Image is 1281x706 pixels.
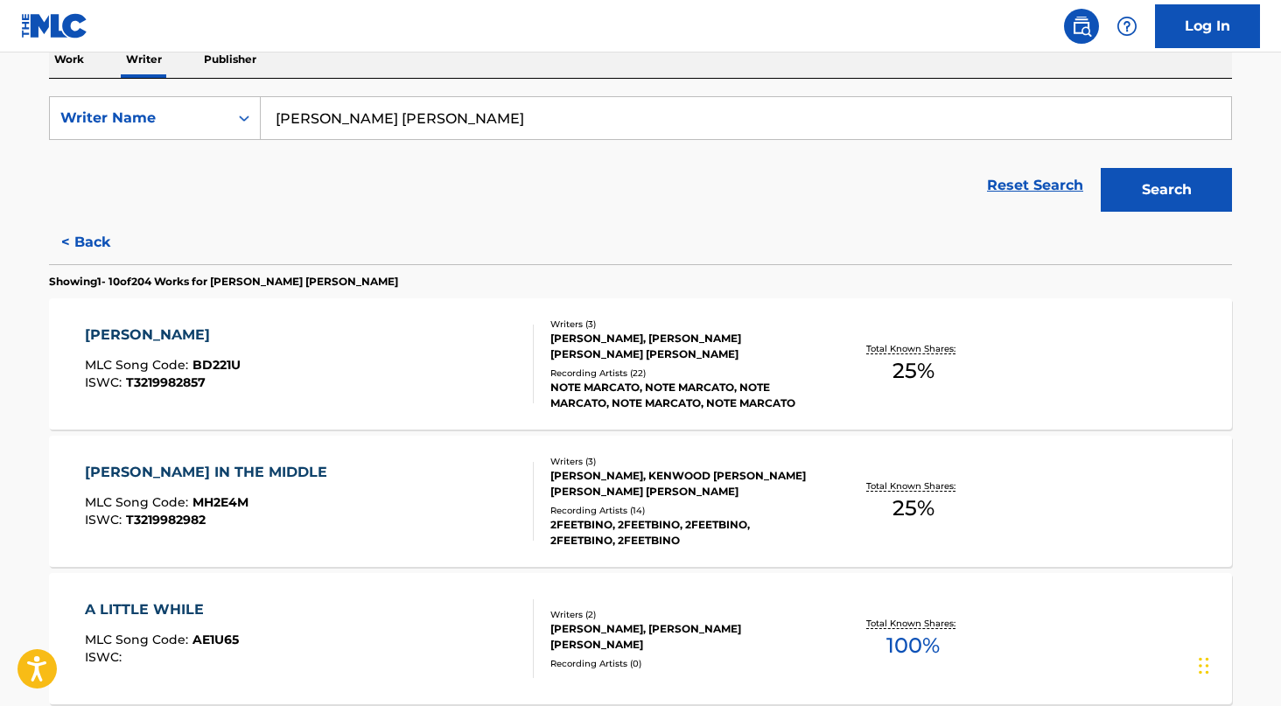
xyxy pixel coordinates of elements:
[192,357,241,373] span: BD221U
[550,468,815,500] div: [PERSON_NAME], KENWOOD [PERSON_NAME] [PERSON_NAME] [PERSON_NAME]
[892,355,934,387] span: 25 %
[49,436,1232,567] a: [PERSON_NAME] IN THE MIDDLEMLC Song Code:MH2E4MISWC:T3219982982Writers (3)[PERSON_NAME], KENWOOD ...
[550,331,815,362] div: [PERSON_NAME], [PERSON_NAME] [PERSON_NAME] [PERSON_NAME]
[1101,168,1232,212] button: Search
[49,274,398,290] p: Showing 1 - 10 of 204 Works for [PERSON_NAME] [PERSON_NAME]
[85,462,336,483] div: [PERSON_NAME] IN THE MIDDLE
[550,608,815,621] div: Writers ( 2 )
[550,621,815,653] div: [PERSON_NAME], [PERSON_NAME] [PERSON_NAME]
[1064,9,1099,44] a: Public Search
[85,357,192,373] span: MLC Song Code :
[550,517,815,549] div: 2FEETBINO, 2FEETBINO, 2FEETBINO, 2FEETBINO, 2FEETBINO
[85,632,192,647] span: MLC Song Code :
[121,41,167,78] p: Writer
[550,318,815,331] div: Writers ( 3 )
[1193,622,1281,706] iframe: Chat Widget
[49,41,89,78] p: Work
[199,41,262,78] p: Publisher
[85,649,126,665] span: ISWC :
[1155,4,1260,48] a: Log In
[126,512,206,528] span: T3219982982
[49,96,1232,220] form: Search Form
[550,380,815,411] div: NOTE MARCATO, NOTE MARCATO, NOTE MARCATO, NOTE MARCATO, NOTE MARCATO
[1199,640,1209,692] div: Drag
[85,374,126,390] span: ISWC :
[60,108,218,129] div: Writer Name
[1071,16,1092,37] img: search
[866,342,960,355] p: Total Known Shares:
[550,504,815,517] div: Recording Artists ( 14 )
[85,599,239,620] div: A LITTLE WHILE
[49,220,154,264] button: < Back
[49,573,1232,704] a: A LITTLE WHILEMLC Song Code:AE1U65ISWC:Writers (2)[PERSON_NAME], [PERSON_NAME] [PERSON_NAME]Recor...
[85,512,126,528] span: ISWC :
[1116,16,1137,37] img: help
[866,617,960,630] p: Total Known Shares:
[1109,9,1144,44] div: Help
[126,374,206,390] span: T3219982857
[550,367,815,380] div: Recording Artists ( 22 )
[978,166,1092,205] a: Reset Search
[550,657,815,670] div: Recording Artists ( 0 )
[550,455,815,468] div: Writers ( 3 )
[866,479,960,493] p: Total Known Shares:
[21,13,88,38] img: MLC Logo
[85,494,192,510] span: MLC Song Code :
[49,298,1232,430] a: [PERSON_NAME]MLC Song Code:BD221UISWC:T3219982857Writers (3)[PERSON_NAME], [PERSON_NAME] [PERSON_...
[85,325,241,346] div: [PERSON_NAME]
[192,632,239,647] span: AE1U65
[892,493,934,524] span: 25 %
[886,630,940,661] span: 100 %
[192,494,248,510] span: MH2E4M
